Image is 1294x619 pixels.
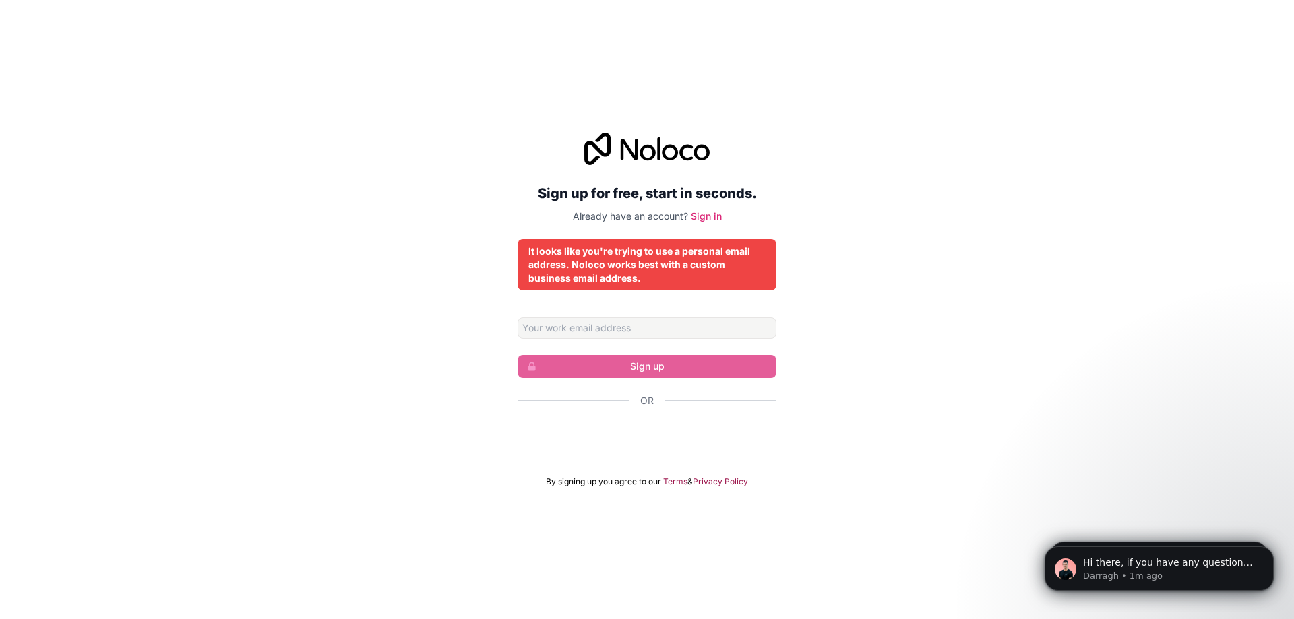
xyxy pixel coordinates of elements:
input: Email address [518,317,776,339]
span: By signing up you agree to our [546,476,661,487]
button: Sign up [518,355,776,378]
a: Sign in [691,210,722,222]
div: It looks like you're trying to use a personal email address. Noloco works best with a custom busi... [528,245,766,285]
a: Terms [663,476,687,487]
a: Privacy Policy [693,476,748,487]
iframe: Intercom notifications message [1024,518,1294,612]
span: Or [640,394,654,408]
h2: Sign up for free, start in seconds. [518,181,776,205]
iframe: Sign in with Google Button [511,422,783,452]
span: Already have an account? [573,210,688,222]
span: & [687,476,693,487]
